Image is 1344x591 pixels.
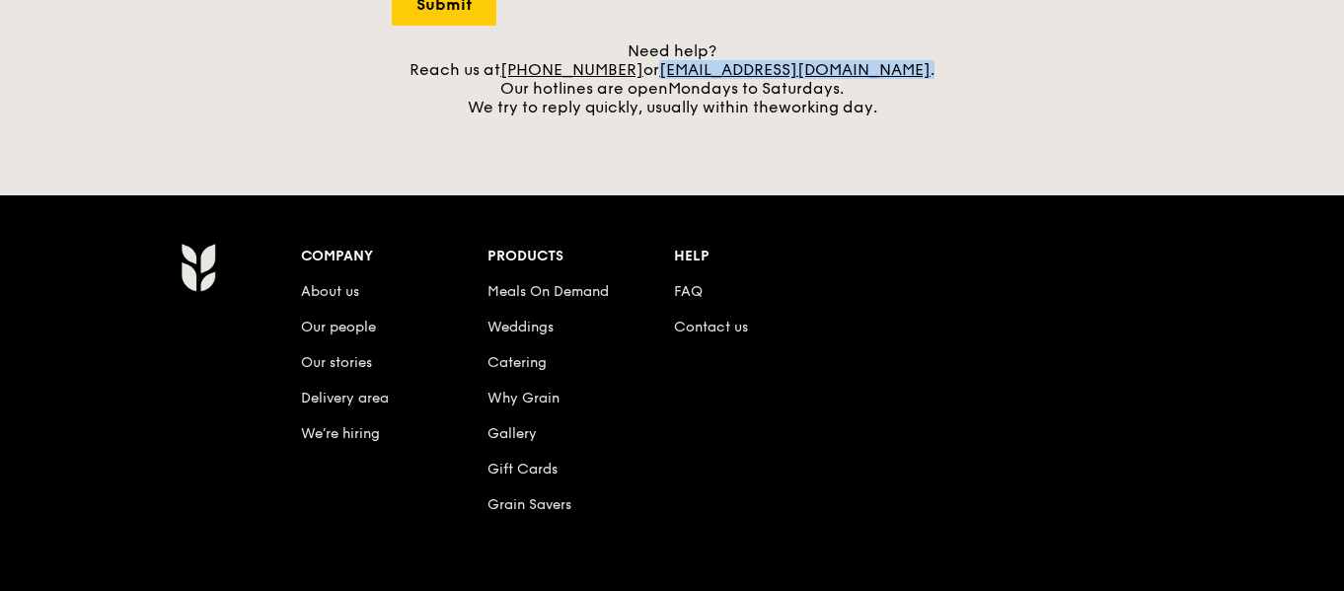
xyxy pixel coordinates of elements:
a: Grain Savers [487,496,571,513]
a: Our people [301,319,376,335]
a: [EMAIL_ADDRESS][DOMAIN_NAME] [659,60,931,79]
a: Weddings [487,319,554,335]
div: Products [487,243,674,270]
a: Why Grain [487,390,560,406]
a: Delivery area [301,390,389,406]
a: Contact us [674,319,748,335]
a: Gift Cards [487,461,558,478]
a: FAQ [674,283,703,300]
a: Gallery [487,425,537,442]
a: [PHONE_NUMBER] [500,60,643,79]
a: Meals On Demand [487,283,609,300]
a: Our stories [301,354,372,371]
div: Company [301,243,487,270]
a: Catering [487,354,547,371]
img: Grain [181,243,215,292]
div: Help [674,243,860,270]
span: working day. [779,98,877,116]
span: Mondays to Saturdays. [668,79,844,98]
a: We’re hiring [301,425,380,442]
a: About us [301,283,359,300]
div: Need help? Reach us at or . Our hotlines are open We try to reply quickly, usually within the [392,41,952,116]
